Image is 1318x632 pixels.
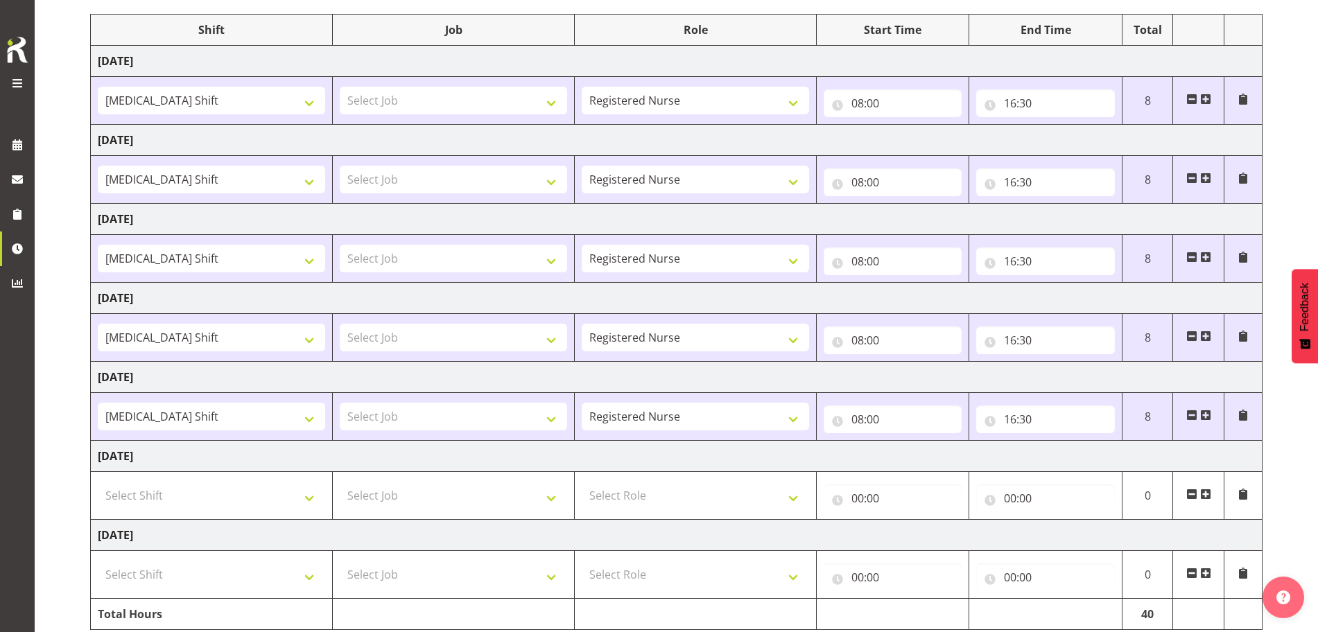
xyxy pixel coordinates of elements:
[976,405,1114,433] input: Click to select...
[976,89,1114,117] input: Click to select...
[824,21,962,38] div: Start Time
[91,520,1263,551] td: [DATE]
[1122,314,1172,362] td: 8
[91,125,1263,156] td: [DATE]
[1292,269,1318,363] button: Feedback - Show survey
[1276,590,1290,604] img: help-xxl-2.png
[824,168,962,196] input: Click to select...
[1122,599,1172,630] td: 40
[1122,472,1172,520] td: 0
[340,21,567,38] div: Job
[824,89,962,117] input: Click to select...
[1122,235,1172,283] td: 8
[582,21,809,38] div: Role
[976,247,1114,275] input: Click to select...
[1129,21,1165,38] div: Total
[3,35,31,65] img: Rosterit icon logo
[91,204,1263,235] td: [DATE]
[1122,551,1172,599] td: 0
[976,168,1114,196] input: Click to select...
[824,247,962,275] input: Click to select...
[1122,393,1172,441] td: 8
[824,405,962,433] input: Click to select...
[976,484,1114,512] input: Click to select...
[91,362,1263,393] td: [DATE]
[1299,283,1311,331] span: Feedback
[91,46,1263,77] td: [DATE]
[824,326,962,354] input: Click to select...
[976,21,1114,38] div: End Time
[91,441,1263,472] td: [DATE]
[1122,77,1172,125] td: 8
[1122,156,1172,204] td: 8
[91,599,333,630] td: Total Hours
[976,326,1114,354] input: Click to select...
[98,21,325,38] div: Shift
[824,484,962,512] input: Click to select...
[976,563,1114,591] input: Click to select...
[91,283,1263,314] td: [DATE]
[824,563,962,591] input: Click to select...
